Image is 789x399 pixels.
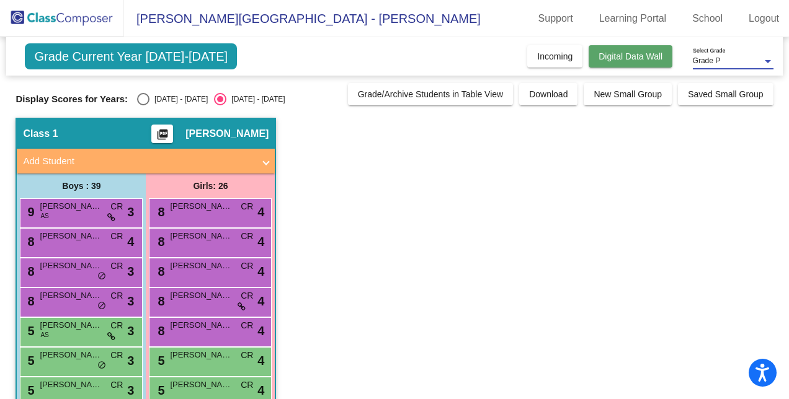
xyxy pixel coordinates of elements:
[110,379,123,392] span: CR
[155,128,170,146] mat-icon: picture_as_pdf
[682,9,733,28] a: School
[241,200,253,213] span: CR
[241,230,253,243] span: CR
[170,260,232,272] span: [PERSON_NAME]
[358,89,504,99] span: Grade/Archive Students in Table View
[739,9,789,28] a: Logout
[127,203,134,221] span: 3
[154,294,164,308] span: 8
[127,351,134,370] span: 3
[348,83,514,105] button: Grade/Archive Students in Table View
[537,51,573,61] span: Incoming
[257,322,264,340] span: 4
[241,379,253,392] span: CR
[170,289,232,302] span: [PERSON_NAME]
[17,149,275,173] mat-expansion-panel-header: Add Student
[40,319,102,331] span: [PERSON_NAME]
[110,319,123,332] span: CR
[257,351,264,370] span: 4
[127,232,134,251] span: 4
[146,173,275,198] div: Girls: 26
[110,289,123,302] span: CR
[151,125,173,143] button: Print Students Details
[594,89,662,99] span: New Small Group
[97,301,106,311] span: do_not_disturb_alt
[519,83,577,105] button: Download
[137,93,285,105] mat-radio-group: Select an option
[24,384,34,397] span: 5
[23,128,58,140] span: Class 1
[241,289,253,302] span: CR
[154,354,164,367] span: 5
[257,292,264,310] span: 4
[24,235,34,248] span: 8
[170,379,232,391] span: [PERSON_NAME]
[24,324,34,338] span: 5
[24,354,34,367] span: 5
[24,205,34,219] span: 9
[170,349,232,361] span: [PERSON_NAME]
[127,322,134,340] span: 3
[584,83,672,105] button: New Small Group
[97,361,106,370] span: do_not_disturb_alt
[170,319,232,331] span: [PERSON_NAME]
[110,230,123,243] span: CR
[257,203,264,221] span: 4
[40,330,48,340] span: AS
[241,319,253,332] span: CR
[154,384,164,397] span: 5
[127,292,134,310] span: 3
[528,9,583,28] a: Support
[40,260,102,272] span: [PERSON_NAME]
[97,271,106,281] span: do_not_disturb_alt
[599,51,662,61] span: Digital Data Wall
[40,349,102,361] span: [PERSON_NAME]
[16,94,128,105] span: Display Scores for Years:
[241,260,253,273] span: CR
[589,45,672,68] button: Digital Data Wall
[110,349,123,362] span: CR
[154,205,164,219] span: 8
[124,9,481,28] span: [PERSON_NAME][GEOGRAPHIC_DATA] - [PERSON_NAME]
[110,260,123,273] span: CR
[40,200,102,213] span: [PERSON_NAME] [PERSON_NAME]
[589,9,677,28] a: Learning Portal
[241,349,253,362] span: CR
[154,265,164,278] span: 8
[185,128,269,140] span: [PERSON_NAME]
[693,56,721,65] span: Grade P
[154,235,164,248] span: 8
[40,379,102,391] span: [PERSON_NAME]
[678,83,773,105] button: Saved Small Group
[688,89,763,99] span: Saved Small Group
[24,265,34,278] span: 8
[154,324,164,338] span: 8
[170,230,232,242] span: [PERSON_NAME]
[127,262,134,281] span: 3
[25,43,237,69] span: Grade Current Year [DATE]-[DATE]
[110,200,123,213] span: CR
[529,89,568,99] span: Download
[40,211,48,221] span: AS
[23,154,254,169] mat-panel-title: Add Student
[257,262,264,281] span: 4
[40,289,102,302] span: [PERSON_NAME]
[170,200,232,213] span: [PERSON_NAME]
[149,94,208,105] div: [DATE] - [DATE]
[40,230,102,242] span: [PERSON_NAME]
[257,232,264,251] span: 4
[17,173,146,198] div: Boys : 39
[527,45,582,68] button: Incoming
[24,294,34,308] span: 8
[226,94,285,105] div: [DATE] - [DATE]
